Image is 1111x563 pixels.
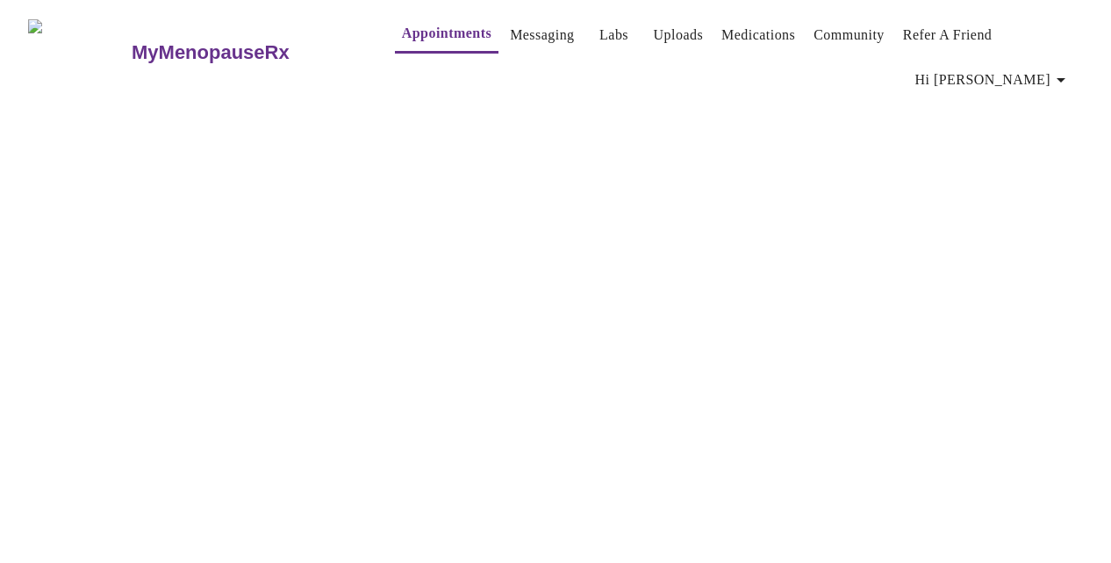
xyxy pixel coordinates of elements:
[714,18,802,53] button: Medications
[402,21,491,46] a: Appointments
[806,18,892,53] button: Community
[903,23,993,47] a: Refer a Friend
[654,23,704,47] a: Uploads
[130,22,360,83] a: MyMenopauseRx
[503,18,581,53] button: Messaging
[510,23,574,47] a: Messaging
[28,19,130,85] img: MyMenopauseRx Logo
[599,23,628,47] a: Labs
[647,18,711,53] button: Uploads
[814,23,885,47] a: Community
[395,16,498,54] button: Appointments
[132,41,290,64] h3: MyMenopauseRx
[915,68,1072,92] span: Hi [PERSON_NAME]
[586,18,642,53] button: Labs
[896,18,1000,53] button: Refer a Friend
[721,23,795,47] a: Medications
[908,62,1079,97] button: Hi [PERSON_NAME]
